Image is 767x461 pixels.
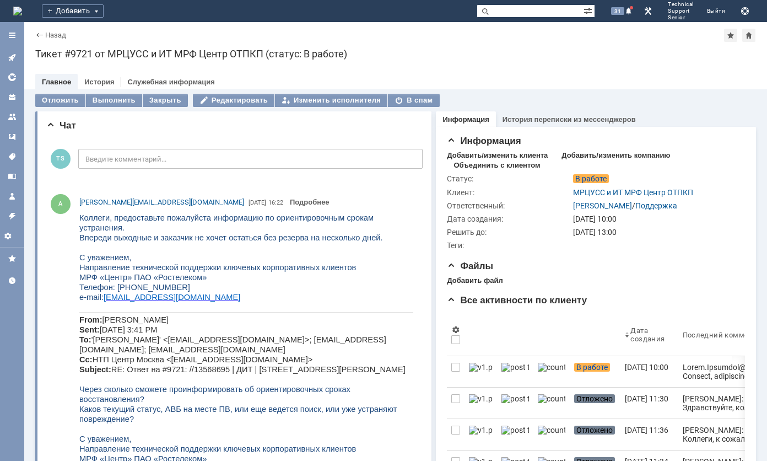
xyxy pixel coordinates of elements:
[34,35,182,44] span: 65143 4136644 0 01h22m05s Connect
[742,29,755,42] div: Сделать домашней страницей
[574,394,615,403] span: Отложено
[14,219,180,227] span: Коллеги, авария на магистральной ВОЛС сроков нет.
[533,356,570,387] a: counter.png
[611,7,624,15] span: 31
[96,344,233,352] a: [EMAIL_ADDRESS][DOMAIN_NAME]
[3,128,21,146] a: Шаблоны комментариев
[14,229,276,257] span: Коллеги. Заявка в работе, обновлений пока нет, при поступлении новой информации, [PERSON_NAME] об...
[447,276,503,285] div: Добавить файл
[79,197,244,208] a: [PERSON_NAME][EMAIL_ADDRESS][DOMAIN_NAME]
[87,183,325,201] span: Не переходите по ссылкам и не открывайте вложения, если не уверены в их безопасности!
[453,161,540,170] div: Объединить с клиентом
[56,44,88,53] span: 1498 0
[497,419,533,450] a: post ticket.png
[158,344,295,352] a: [EMAIL_ADDRESS][DOMAIN_NAME]
[497,356,533,387] a: post ticket.png
[3,88,21,106] a: Клиенты
[625,426,668,435] div: [DATE] 11:36
[447,261,493,271] span: Файлы
[22,80,161,89] span: :
[447,295,587,305] span: Все активности по клиенту
[573,174,609,183] span: В работе
[447,241,571,250] div: Теги:
[570,419,620,450] a: Отложено
[14,304,151,313] a: [EMAIL_ADDRESS][DOMAIN_NAME]
[42,4,104,18] div: Добавить
[625,394,668,403] div: [DATE] 11:30
[14,303,105,312] span: Отдел эксплуатации сети
[268,199,283,206] span: 16:22
[13,7,22,15] img: logo
[561,151,670,160] div: Добавить/изменить компанию
[148,373,285,382] a: [EMAIL_ADDRESS][DOMAIN_NAME]
[503,115,636,124] a: История переписки из мессенджеров
[620,419,678,450] a: [DATE] 11:36
[501,363,529,372] img: post ticket.png
[14,334,21,342] span: ---
[24,110,161,119] span: [EMAIL_ADDRESS][DOMAIN_NAME]
[447,188,571,197] div: Клиент:
[14,343,163,352] span: ООО "Региональные беспроводные сети"
[24,261,161,270] span: [EMAIL_ADDRESS][DOMAIN_NAME]
[641,4,655,18] a: Перейти в интерфейс администратора
[447,201,571,210] div: Ответственный:
[14,390,180,399] span: Коллеги, авария на магистральной ВОЛС сроков нет.
[447,174,571,183] div: Статус:
[464,388,497,419] a: v1.png
[35,49,756,60] div: Тикет #9721 от МРЦУСС и ИТ МРФ Центр ОТПКП (статус: В работе)
[144,314,280,323] a: [EMAIL_ADDRESS][DOMAIN_NAME]
[538,426,565,435] img: counter.png
[290,198,330,206] a: Подробнее
[14,353,105,362] span: Отдел эксплуатации сети
[9,183,173,191] span: Письмо отправлено внешним отправителем.
[538,394,565,403] img: counter.png
[584,5,595,15] span: Расширенный поиск
[738,4,752,18] button: Сохранить лог
[7,110,22,119] span: mail
[573,215,739,223] div: [DATE] 10:00
[447,136,521,146] span: Информация
[14,314,21,322] span: ---
[9,173,173,181] span: Письмо отправлено внешним отправителем.
[14,284,21,292] span: ---
[451,325,460,334] span: Настройки
[570,356,620,387] a: В работе
[574,363,610,372] span: В работе
[24,80,161,89] span: [EMAIL_ADDRESS][DOMAIN_NAME]
[497,388,533,419] a: post ticket.png
[469,363,493,372] img: v1.png
[533,419,570,450] a: counter.png
[574,426,615,435] span: Отложено
[79,198,244,206] span: [PERSON_NAME][EMAIL_ADDRESS][DOMAIN_NAME]
[14,333,75,342] span: [DOMAIN_NAME]
[533,388,570,419] a: counter.png
[13,7,22,15] a: Перейти на домашнюю страницу
[87,344,325,362] span: Не переходите по ссылкам и не открывайте вложения, если не уверены в их безопасности!
[14,373,83,382] span: [PHONE_NUMBER]
[3,168,21,185] a: База знаний
[573,201,632,210] a: [PERSON_NAME]
[724,29,737,42] div: Добавить в избранное
[635,201,677,210] a: Поддержка
[538,363,565,372] img: counter.png
[46,120,76,131] span: Чат
[24,109,161,119] a: [EMAIL_ADDRESS][DOMAIN_NAME]
[3,187,21,205] a: Мой профиль
[9,344,173,352] span: Письмо отправлено внешним отправителем.
[625,363,668,372] div: [DATE] 10:00
[14,363,75,372] span: [DOMAIN_NAME]
[501,394,529,403] img: post ticket.png
[620,314,678,356] th: Дата создания
[3,68,21,86] a: Общая аналитика
[668,1,694,8] span: Technical
[3,49,21,66] a: Активности
[573,188,693,197] a: МРЦУСС и ИТ МРФ Центр ОТПКП
[14,313,163,322] span: ООО "Региональные беспроводные сети"
[620,356,678,387] a: [DATE] 10:00
[469,394,493,403] img: v1.png
[14,333,105,342] span: Отдел эксплуатации сети
[3,148,21,165] a: Теги
[51,149,71,169] span: TS
[14,259,276,277] span: Причины и сроки уточняются, подробную информацию сообщим при первой возможности.
[9,394,173,402] span: Письмо отправлено внешним отправителем.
